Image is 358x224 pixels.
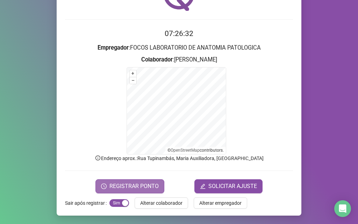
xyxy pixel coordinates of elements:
[65,43,293,52] h3: : FOCOS LABORATORIO DE ANATOMIA PATOLOGICA
[165,29,193,38] time: 07:26:32
[101,183,107,189] span: clock-circle
[140,199,182,207] span: Alterar colaborador
[95,179,164,193] button: REGISTRAR PONTO
[130,70,136,77] button: +
[65,197,109,209] label: Sair após registrar
[65,154,293,162] p: Endereço aprox. : Rua Tupinambás, Maria Auxiliadora, [GEOGRAPHIC_DATA]
[109,182,159,190] span: REGISTRAR PONTO
[194,197,247,209] button: Alterar empregador
[95,155,101,161] span: info-circle
[171,148,200,153] a: OpenStreetMap
[194,179,263,193] button: editSOLICITAR AJUSTE
[135,197,188,209] button: Alterar colaborador
[167,148,224,153] li: © contributors.
[141,56,173,63] strong: Colaborador
[65,55,293,64] h3: : [PERSON_NAME]
[199,199,242,207] span: Alterar empregador
[98,44,129,51] strong: Empregador
[130,77,136,84] button: –
[200,183,206,189] span: edit
[334,200,351,217] div: Open Intercom Messenger
[208,182,257,190] span: SOLICITAR AJUSTE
